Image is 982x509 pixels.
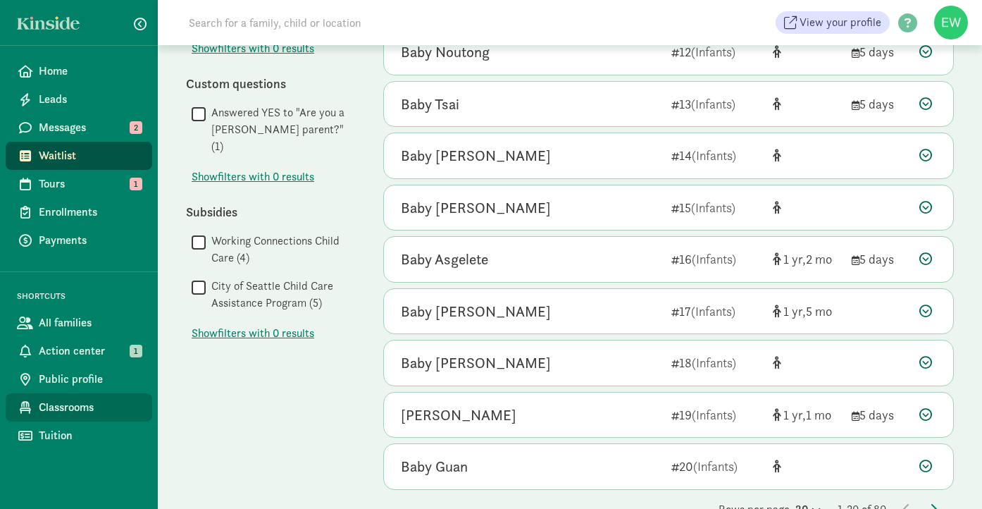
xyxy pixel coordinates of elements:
label: Working Connections Child Care (4) [206,233,355,266]
div: Custom questions [186,74,355,93]
span: 1 [130,345,142,357]
span: View your profile [800,14,881,31]
span: Show filters with 0 results [192,40,314,57]
div: Baby Asgelete [401,248,488,271]
a: Messages 2 [6,114,152,142]
a: Enrollments [6,198,152,226]
span: Home [39,63,141,80]
iframe: Chat Widget [666,23,982,509]
a: Action center 1 [6,337,152,365]
div: Baby Martin [401,197,551,219]
div: Baby Yamane [401,145,551,167]
a: Tours 1 [6,170,152,198]
span: Enrollments [39,204,141,221]
button: Showfilters with 0 results [192,325,314,342]
a: View your profile [776,11,890,34]
div: Poppy Thaddeus [401,404,516,427]
a: Leads [6,85,152,114]
span: Show filters with 0 results [192,168,314,185]
span: 2 [130,121,142,134]
span: Tuition [39,427,141,444]
span: Waitlist [39,147,141,164]
a: Home [6,57,152,85]
span: Action center [39,343,141,360]
a: Payments [6,226,152,255]
button: Showfilters with 0 results [192,168,314,185]
a: Tuition [6,422,152,450]
a: Waitlist [6,142,152,170]
button: Showfilters with 0 results [192,40,314,57]
a: Classrooms [6,393,152,422]
span: 1 [130,178,142,190]
div: Baby Guan [401,455,468,478]
div: Baby Servin [401,300,551,323]
span: Show filters with 0 results [192,325,314,342]
span: Public profile [39,371,141,388]
a: All families [6,309,152,337]
div: Baby Noutong [401,41,490,63]
span: Payments [39,232,141,249]
span: Leads [39,91,141,108]
span: All families [39,314,141,331]
div: Subsidies [186,202,355,221]
label: Answered YES to "Are you a [PERSON_NAME] parent?" (1) [206,104,355,155]
div: Baby Burge [401,352,551,374]
div: Baby Tsai [401,93,459,116]
span: Messages [39,119,141,136]
label: City of Seattle Child Care Assistance Program (5) [206,278,355,312]
a: Public profile [6,365,152,393]
input: Search for a family, child or location [180,8,576,37]
span: Classrooms [39,399,141,416]
span: Tours [39,176,141,192]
